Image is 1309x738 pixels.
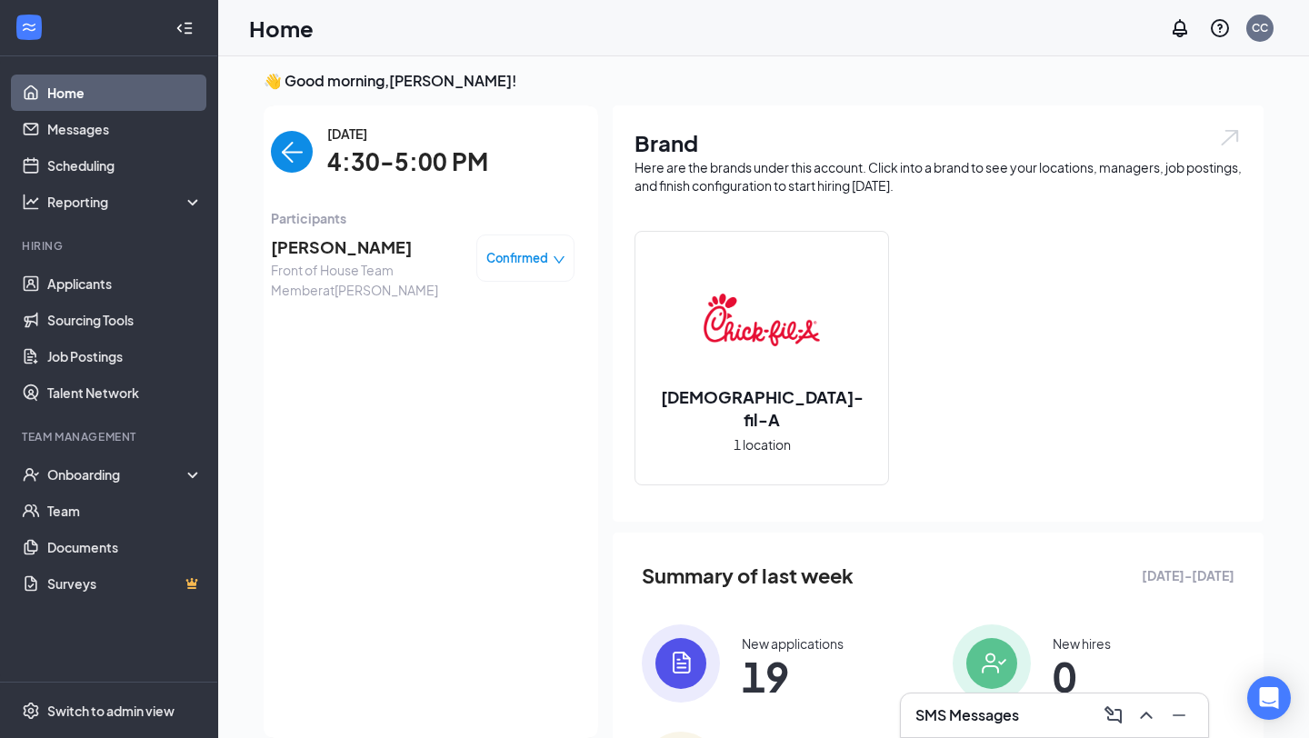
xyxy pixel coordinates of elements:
h3: 👋 Good morning, [PERSON_NAME] ! [264,71,1264,91]
div: New applications [742,634,844,653]
a: Applicants [47,265,203,302]
a: SurveysCrown [47,565,203,602]
a: Documents [47,529,203,565]
svg: Minimize [1168,704,1190,726]
svg: Notifications [1169,17,1191,39]
div: Here are the brands under this account. Click into a brand to see your locations, managers, job p... [635,158,1242,194]
div: Onboarding [47,465,187,484]
h1: Brand [635,127,1242,158]
svg: Settings [22,702,40,720]
a: Home [47,75,203,111]
div: New hires [1053,634,1111,653]
h3: SMS Messages [915,705,1019,725]
img: Chick-fil-A [704,262,820,378]
svg: Analysis [22,193,40,211]
h2: [DEMOGRAPHIC_DATA]-fil-A [635,385,888,431]
img: open.6027fd2a22e1237b5b06.svg [1218,127,1242,148]
svg: UserCheck [22,465,40,484]
span: Confirmed [486,249,548,267]
span: 19 [742,660,844,693]
div: Open Intercom Messenger [1247,676,1291,720]
span: Summary of last week [642,560,854,592]
span: Participants [271,208,575,228]
span: [DATE] - [DATE] [1142,565,1234,585]
button: Minimize [1164,701,1194,730]
img: icon [953,624,1031,703]
span: down [553,254,565,266]
button: ComposeMessage [1099,701,1128,730]
div: CC [1252,20,1268,35]
svg: QuestionInfo [1209,17,1231,39]
svg: WorkstreamLogo [20,18,38,36]
span: Front of House Team Member at [PERSON_NAME] [271,260,462,300]
div: Hiring [22,238,199,254]
svg: ComposeMessage [1103,704,1124,726]
svg: Collapse [175,19,194,37]
button: ChevronUp [1132,701,1161,730]
img: icon [642,624,720,703]
span: [DATE] [327,124,488,144]
span: 4:30-5:00 PM [327,144,488,181]
a: Team [47,493,203,529]
a: Talent Network [47,374,203,411]
a: Job Postings [47,338,203,374]
a: Messages [47,111,203,147]
div: Team Management [22,429,199,444]
h1: Home [249,13,314,44]
div: Reporting [47,193,204,211]
span: [PERSON_NAME] [271,234,462,260]
span: 0 [1053,660,1111,693]
span: 1 location [734,434,791,454]
a: Scheduling [47,147,203,184]
div: Switch to admin view [47,702,175,720]
svg: ChevronUp [1135,704,1157,726]
a: Sourcing Tools [47,302,203,338]
button: back-button [271,131,313,173]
